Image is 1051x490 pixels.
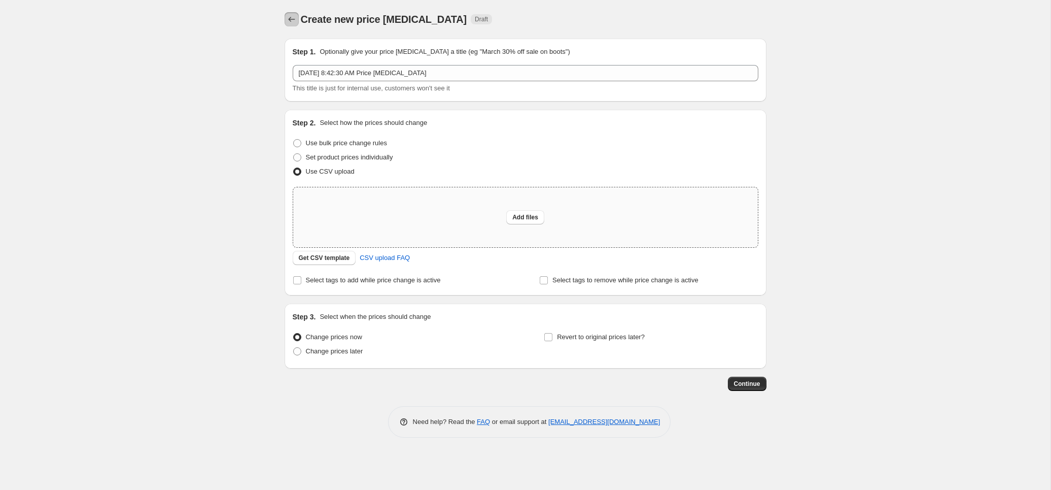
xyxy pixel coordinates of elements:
[293,251,356,265] button: Get CSV template
[306,153,393,161] span: Set product prices individually
[413,418,477,426] span: Need help? Read the
[299,254,350,262] span: Get CSV template
[734,380,760,388] span: Continue
[301,14,467,25] span: Create new price [MEDICAL_DATA]
[293,47,316,57] h2: Step 1.
[490,418,548,426] span: or email support at
[293,65,758,81] input: 30% off holiday sale
[548,418,660,426] a: [EMAIL_ADDRESS][DOMAIN_NAME]
[506,210,544,224] button: Add files
[557,333,645,341] span: Revert to original prices later?
[293,312,316,322] h2: Step 3.
[320,312,431,322] p: Select when the prices should change
[293,84,450,92] span: This title is just for internal use, customers won't see it
[293,118,316,128] h2: Step 2.
[306,333,362,341] span: Change prices now
[320,47,570,57] p: Optionally give your price [MEDICAL_DATA] a title (eg "March 30% off sale on boots")
[728,377,766,391] button: Continue
[475,15,488,23] span: Draft
[306,347,363,355] span: Change prices later
[354,250,416,266] a: CSV upload FAQ
[552,276,698,284] span: Select tags to remove while price change is active
[306,139,387,147] span: Use bulk price change rules
[320,118,427,128] p: Select how the prices should change
[306,168,355,175] span: Use CSV upload
[360,253,410,263] span: CSV upload FAQ
[477,418,490,426] a: FAQ
[306,276,441,284] span: Select tags to add while price change is active
[512,213,538,221] span: Add files
[285,12,299,26] button: Price change jobs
